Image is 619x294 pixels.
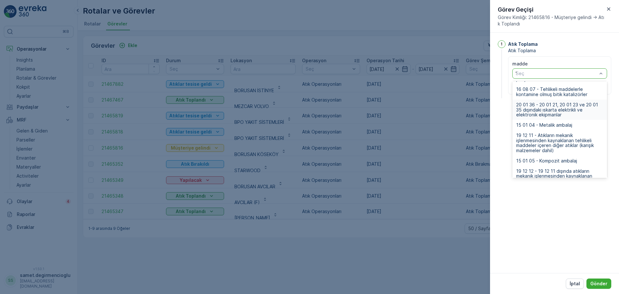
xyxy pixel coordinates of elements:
span: 19 12 11 - Atıkların mekanik işlenmesinden kaynaklanan tehlikeli maddeler içeren diğer atıklar (k... [516,133,603,153]
span: 15 01 04 - Metalik ambalaj [516,122,572,128]
p: Seç [516,70,597,77]
p: Gönder [590,280,607,287]
p: Atık Toplama [508,41,538,47]
span: 20 01 36 - 20 01 21, 20 01 23 ve 20 01 35 dışındaki ıskarta elektrikli ve elektronik ekipmanlar [516,102,603,117]
div: 1 [498,40,506,48]
label: madde [512,61,528,66]
span: Atık Toplama [508,47,611,54]
p: İptal [570,280,580,287]
span: 16 01 21 - 16 01 07’den 16 01 11’e ve 16 01 13 ile 16 01 14 dışındaki tehlikeli parçalar [516,66,603,82]
button: Gönder [586,279,611,289]
p: Görev Geçişi [498,5,605,14]
button: İptal [566,279,584,289]
span: 15 01 05 - Kompozit ambalaj [516,158,577,163]
span: 16 08 07 - Tehlikeli maddelerle kontamine olmuş bitik katalizörler [516,87,603,97]
span: Görev Kimliği: 21465816 - Müşteriye gelindi -> Atık Toplandı [498,14,605,27]
span: 19 12 12 - 19 12 11 dışında atıkların mekanik işlenmesinden kaynaklanan diğer atıklar (karışık ma... [516,169,603,184]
